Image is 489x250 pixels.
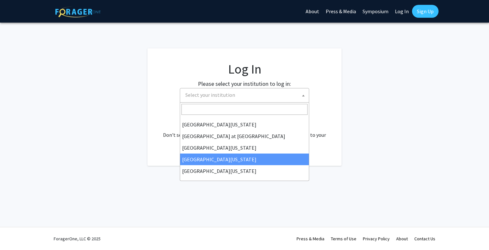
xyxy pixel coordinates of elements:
a: Terms of Use [331,236,356,242]
div: No account? . Don't see your institution? about bringing ForagerOne to your institution. [160,115,329,146]
iframe: Chat [5,221,27,245]
img: ForagerOne Logo [55,6,101,17]
input: Search [181,104,308,115]
label: Please select your institution to log in: [198,79,291,88]
a: Privacy Policy [363,236,390,242]
li: [PERSON_NAME][GEOGRAPHIC_DATA] [180,177,309,188]
li: [GEOGRAPHIC_DATA] at [GEOGRAPHIC_DATA] [180,130,309,142]
a: Sign Up [412,5,439,18]
li: [GEOGRAPHIC_DATA][US_STATE] [180,154,309,165]
span: Select your institution [183,88,309,102]
h1: Log In [160,61,329,77]
li: [GEOGRAPHIC_DATA][US_STATE] [180,165,309,177]
span: Select your institution [180,88,309,103]
li: [GEOGRAPHIC_DATA][US_STATE] [180,142,309,154]
span: Select your institution [185,92,235,98]
a: About [396,236,408,242]
a: Press & Media [297,236,324,242]
div: ForagerOne, LLC © 2025 [54,227,101,250]
a: Contact Us [414,236,435,242]
li: [GEOGRAPHIC_DATA][US_STATE] [180,119,309,130]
